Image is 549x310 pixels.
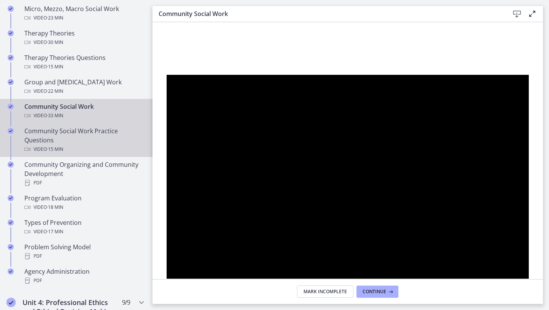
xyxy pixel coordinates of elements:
i: Completed [8,55,14,61]
i: Completed [8,79,14,85]
div: Community Organizing and Community Development [24,160,143,187]
i: Completed [8,161,14,168]
i: Completed [8,6,14,12]
i: Completed [8,128,14,134]
span: Continue [363,289,386,295]
span: 9 / 9 [122,298,130,307]
span: · 18 min [47,203,63,212]
i: Completed [8,220,14,226]
span: · 23 min [47,13,63,23]
i: Completed [8,244,14,250]
h3: Community Social Work [159,9,497,18]
i: Completed [8,195,14,201]
div: Program Evaluation [24,194,143,212]
div: PDF [24,178,143,187]
div: Problem Solving Model [24,242,143,261]
i: Completed [6,298,16,307]
div: PDF [24,276,143,285]
div: Community Social Work [24,102,143,120]
button: Mark Incomplete [297,286,353,298]
span: · 22 min [47,87,63,96]
span: Mark Incomplete [303,289,347,295]
div: Video [24,203,143,212]
span: · 17 min [47,227,63,236]
div: Video [24,87,143,96]
div: Therapy Theories Questions [24,53,143,71]
div: Video [24,38,143,47]
div: Video [24,62,143,71]
div: Micro, Mezzo, Macro Social Work [24,4,143,23]
span: · 33 min [47,111,63,120]
span: · 30 min [47,38,63,47]
div: PDF [24,252,143,261]
div: Video [24,111,143,120]
span: · 15 min [47,62,63,71]
div: Types of Prevention [24,218,143,236]
i: Completed [8,30,14,36]
div: Group and [MEDICAL_DATA] Work [24,77,143,96]
i: Completed [8,103,14,110]
div: Therapy Theories [24,29,143,47]
div: Community Social Work Practice Questions [24,126,143,154]
div: Video [24,145,143,154]
span: · 15 min [47,145,63,154]
i: Completed [8,268,14,274]
div: Video [24,227,143,236]
div: Video [24,13,143,23]
div: Agency Administration [24,267,143,285]
button: Continue [356,286,398,298]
